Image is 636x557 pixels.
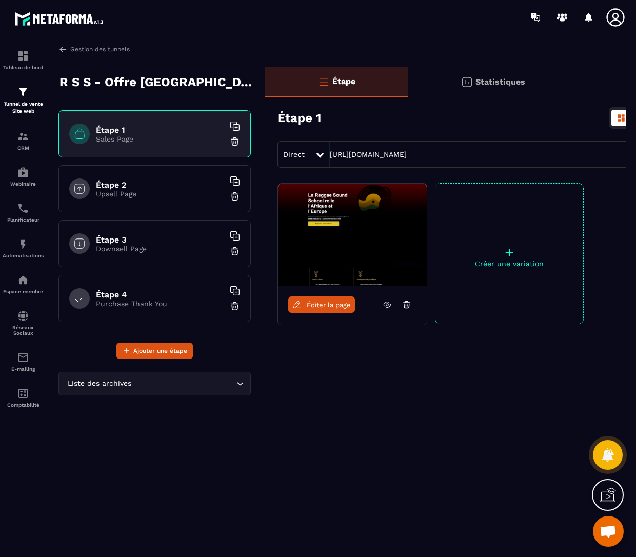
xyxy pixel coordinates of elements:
[59,72,257,92] p: R S S - Offre [GEOGRAPHIC_DATA]
[96,300,224,308] p: Purchase Thank You
[317,75,330,88] img: bars-o.4a397970.svg
[3,253,44,258] p: Automatisations
[96,245,224,253] p: Downsell Page
[3,145,44,151] p: CRM
[17,202,29,214] img: scheduler
[17,274,29,286] img: automations
[332,76,355,86] p: Étape
[277,111,321,125] h3: Étape 1
[617,113,626,123] img: dashboard-orange.40269519.svg
[3,65,44,70] p: Tableau de bord
[17,310,29,322] img: social-network
[435,260,583,268] p: Créer une variation
[3,289,44,294] p: Espace membre
[461,76,473,88] img: stats.20deebd0.svg
[3,366,44,372] p: E-mailing
[307,301,351,309] span: Éditer la page
[475,77,525,87] p: Statistiques
[96,235,224,245] h6: Étape 3
[3,181,44,187] p: Webinaire
[3,302,44,344] a: social-networksocial-networkRéseaux Sociaux
[96,290,224,300] h6: Étape 4
[17,86,29,98] img: formation
[3,101,44,115] p: Tunnel de vente Site web
[96,180,224,190] h6: Étape 2
[3,78,44,123] a: formationformationTunnel de vente Site web
[230,246,240,256] img: trash
[230,301,240,311] img: trash
[3,230,44,266] a: automationsautomationsAutomatisations
[14,9,107,28] img: logo
[278,184,427,286] img: image
[3,344,44,380] a: emailemailE-mailing
[230,191,240,202] img: trash
[3,325,44,336] p: Réseaux Sociaux
[58,45,68,54] img: arrow
[58,45,130,54] a: Gestion des tunnels
[65,378,133,389] span: Liste des archives
[3,194,44,230] a: schedulerschedulerPlanificateur
[3,42,44,78] a: formationformationTableau de bord
[96,190,224,198] p: Upsell Page
[330,150,407,158] a: [URL][DOMAIN_NAME]
[17,351,29,364] img: email
[288,296,355,313] a: Éditer la page
[17,387,29,400] img: accountant
[17,130,29,143] img: formation
[435,245,583,260] p: +
[58,372,251,395] div: Search for option
[133,346,187,356] span: Ajouter une étape
[96,135,224,143] p: Sales Page
[17,50,29,62] img: formation
[3,402,44,408] p: Comptabilité
[3,380,44,415] a: accountantaccountantComptabilité
[3,266,44,302] a: automationsautomationsEspace membre
[116,343,193,359] button: Ajouter une étape
[133,378,234,389] input: Search for option
[17,166,29,178] img: automations
[283,150,305,158] span: Direct
[230,136,240,147] img: trash
[17,238,29,250] img: automations
[3,158,44,194] a: automationsautomationsWebinaire
[3,123,44,158] a: formationformationCRM
[96,125,224,135] h6: Étape 1
[593,516,624,547] div: Ouvrir le chat
[3,217,44,223] p: Planificateur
